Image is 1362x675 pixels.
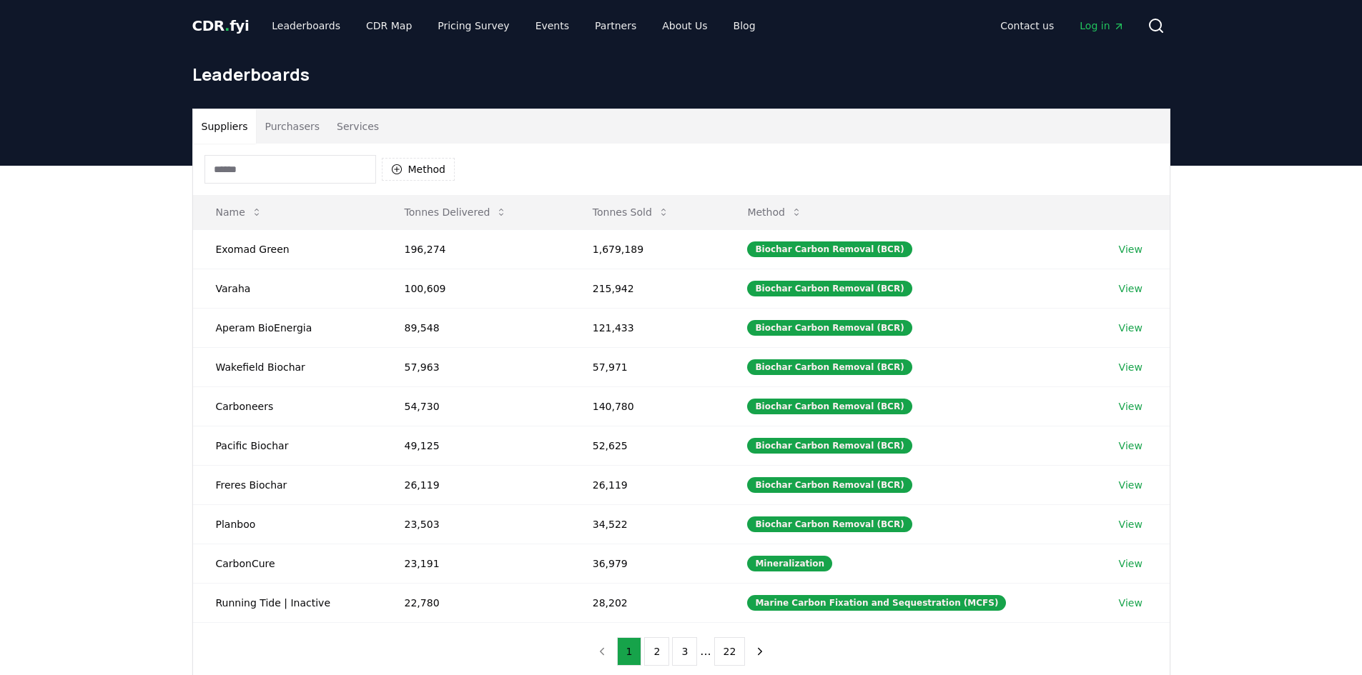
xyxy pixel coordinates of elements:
[736,198,814,226] button: Method
[1119,478,1143,492] a: View
[328,109,388,144] button: Services
[382,229,570,269] td: 196,274
[651,13,719,39] a: About Us
[989,13,1135,39] nav: Main
[382,465,570,504] td: 26,119
[382,583,570,622] td: 22,780
[524,13,581,39] a: Events
[1119,439,1143,453] a: View
[747,595,1006,611] div: Marine Carbon Fixation and Sequestration (MCFS)
[1119,242,1143,256] a: View
[382,347,570,386] td: 57,963
[426,13,520,39] a: Pricing Survey
[570,386,725,426] td: 140,780
[570,308,725,347] td: 121,433
[722,13,767,39] a: Blog
[204,198,274,226] button: Name
[700,643,711,660] li: ...
[570,426,725,465] td: 52,625
[193,465,382,504] td: Freres Biochar
[583,13,648,39] a: Partners
[570,347,725,386] td: 57,971
[256,109,328,144] button: Purchasers
[193,504,382,544] td: Planboo
[570,269,725,308] td: 215,942
[382,158,455,181] button: Method
[260,13,352,39] a: Leaderboards
[1119,517,1143,531] a: View
[1080,19,1124,33] span: Log in
[1119,321,1143,335] a: View
[570,504,725,544] td: 34,522
[617,637,642,666] button: 1
[393,198,519,226] button: Tonnes Delivered
[747,556,832,571] div: Mineralization
[355,13,423,39] a: CDR Map
[193,109,257,144] button: Suppliers
[747,359,912,375] div: Biochar Carbon Removal (BCR)
[1119,596,1143,610] a: View
[672,637,697,666] button: 3
[382,269,570,308] td: 100,609
[747,438,912,454] div: Biochar Carbon Removal (BCR)
[224,17,230,34] span: .
[382,426,570,465] td: 49,125
[193,347,382,386] td: Wakefield Biochar
[1119,360,1143,374] a: View
[747,281,912,296] div: Biochar Carbon Removal (BCR)
[192,17,250,34] span: CDR fyi
[193,544,382,583] td: CarbonCure
[644,637,669,666] button: 2
[260,13,766,39] nav: Main
[570,544,725,583] td: 36,979
[989,13,1065,39] a: Contact us
[747,241,912,257] div: Biochar Carbon Removal (BCR)
[1068,13,1135,39] a: Log in
[193,269,382,308] td: Varaha
[581,198,681,226] button: Tonnes Sold
[570,465,725,504] td: 26,119
[570,229,725,269] td: 1,679,189
[193,308,382,347] td: Aperam BioEnergia
[382,386,570,426] td: 54,730
[1119,556,1143,571] a: View
[1119,281,1143,296] a: View
[747,477,912,493] div: Biochar Carbon Removal (BCR)
[570,583,725,622] td: 28,202
[748,637,772,666] button: next page
[193,426,382,465] td: Pacific Biochar
[193,386,382,426] td: Carboneers
[747,320,912,336] div: Biochar Carbon Removal (BCR)
[714,637,746,666] button: 22
[747,399,912,414] div: Biochar Carbon Removal (BCR)
[193,229,382,269] td: Exomad Green
[382,504,570,544] td: 23,503
[193,583,382,622] td: Running Tide | Inactive
[192,63,1170,86] h1: Leaderboards
[192,16,250,36] a: CDR.fyi
[382,308,570,347] td: 89,548
[1119,399,1143,414] a: View
[382,544,570,583] td: 23,191
[747,516,912,532] div: Biochar Carbon Removal (BCR)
